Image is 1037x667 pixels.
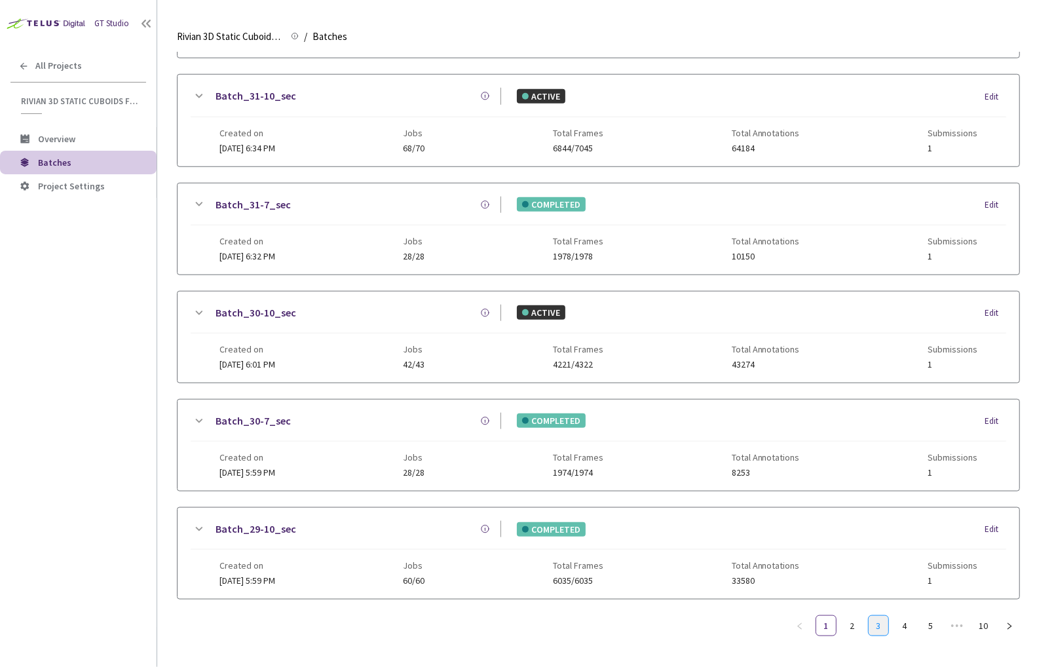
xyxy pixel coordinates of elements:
li: 1 [816,615,837,636]
span: Created on [219,236,275,246]
span: Jobs [403,344,424,354]
span: Submissions [928,344,977,354]
li: 2 [842,615,863,636]
span: Created on [219,344,275,354]
div: Edit [985,199,1006,212]
span: Submissions [928,128,977,138]
span: 4221/4322 [553,360,603,370]
div: COMPLETED [517,197,586,212]
div: Batch_31-10_secACTIVEEditCreated on[DATE] 6:34 PMJobs68/70Total Frames6844/7045Total Annotations6... [178,75,1019,166]
span: Total Annotations [732,344,800,354]
span: Project Settings [38,180,105,192]
span: 28/28 [403,252,424,261]
span: 68/70 [403,143,424,153]
button: right [999,615,1020,636]
div: Edit [985,523,1006,536]
span: Batches [38,157,71,168]
span: Total Frames [553,236,603,246]
a: 3 [869,616,888,636]
a: Batch_29-10_sec [216,521,296,537]
div: Batch_30-10_secACTIVEEditCreated on[DATE] 6:01 PMJobs42/43Total Frames4221/4322Total Annotations4... [178,292,1019,383]
a: 1 [816,616,836,636]
span: 1 [928,576,977,586]
li: 10 [973,615,994,636]
span: [DATE] 6:01 PM [219,358,275,370]
span: Submissions [928,560,977,571]
li: Next 5 Pages [947,615,968,636]
span: All Projects [35,60,82,71]
span: Created on [219,128,275,138]
span: 10150 [732,252,800,261]
span: 1978/1978 [553,252,603,261]
a: 10 [973,616,993,636]
li: 3 [868,615,889,636]
span: Total Frames [553,452,603,463]
div: ACTIVE [517,305,565,320]
span: right [1006,622,1013,630]
a: 5 [921,616,941,636]
span: Jobs [403,236,424,246]
span: 1974/1974 [553,468,603,478]
span: Submissions [928,236,977,246]
button: left [789,615,810,636]
span: 33580 [732,576,800,586]
span: 64184 [732,143,800,153]
span: Submissions [928,452,977,463]
span: 28/28 [403,468,424,478]
span: Jobs [403,452,424,463]
a: Batch_30-10_sec [216,305,296,321]
span: Rivian 3D Static Cuboids fixed[2024-25] [177,29,283,45]
div: Edit [985,90,1006,104]
a: 2 [842,616,862,636]
span: Batches [312,29,347,45]
a: Batch_31-7_sec [216,197,291,213]
span: 1 [928,252,977,261]
span: 6844/7045 [553,143,603,153]
span: Created on [219,560,275,571]
a: Batch_30-7_sec [216,413,291,429]
span: [DATE] 5:59 PM [219,467,275,478]
div: Batch_31-7_secCOMPLETEDEditCreated on[DATE] 6:32 PMJobs28/28Total Frames1978/1978Total Annotation... [178,183,1019,275]
span: Total Frames [553,560,603,571]
span: [DATE] 6:32 PM [219,250,275,262]
div: Edit [985,415,1006,428]
div: Batch_29-10_secCOMPLETEDEditCreated on[DATE] 5:59 PMJobs60/60Total Frames6035/6035Total Annotatio... [178,508,1019,599]
span: Total Annotations [732,560,800,571]
span: left [796,622,804,630]
li: Next Page [999,615,1020,636]
span: 1 [928,468,977,478]
span: Total Annotations [732,452,800,463]
span: ••• [947,615,968,636]
span: 43274 [732,360,800,370]
span: Jobs [403,560,424,571]
span: 1 [928,143,977,153]
li: / [304,29,307,45]
li: 4 [894,615,915,636]
span: Total Annotations [732,128,800,138]
div: ACTIVE [517,89,565,104]
span: Overview [38,133,75,145]
span: Total Frames [553,128,603,138]
div: COMPLETED [517,522,586,537]
span: Total Annotations [732,236,800,246]
div: GT Studio [94,17,129,30]
li: 5 [920,615,941,636]
div: Batch_30-7_secCOMPLETEDEditCreated on[DATE] 5:59 PMJobs28/28Total Frames1974/1974Total Annotation... [178,400,1019,491]
a: 4 [895,616,914,636]
div: Edit [985,307,1006,320]
span: 1 [928,360,977,370]
span: Total Frames [553,344,603,354]
span: 6035/6035 [553,576,603,586]
span: Jobs [403,128,424,138]
span: Created on [219,452,275,463]
span: 8253 [732,468,800,478]
span: Rivian 3D Static Cuboids fixed[2024-25] [21,96,138,107]
span: [DATE] 6:34 PM [219,142,275,154]
span: 42/43 [403,360,424,370]
li: Previous Page [789,615,810,636]
span: 60/60 [403,576,424,586]
a: Batch_31-10_sec [216,88,296,104]
div: COMPLETED [517,413,586,428]
span: [DATE] 5:59 PM [219,575,275,586]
